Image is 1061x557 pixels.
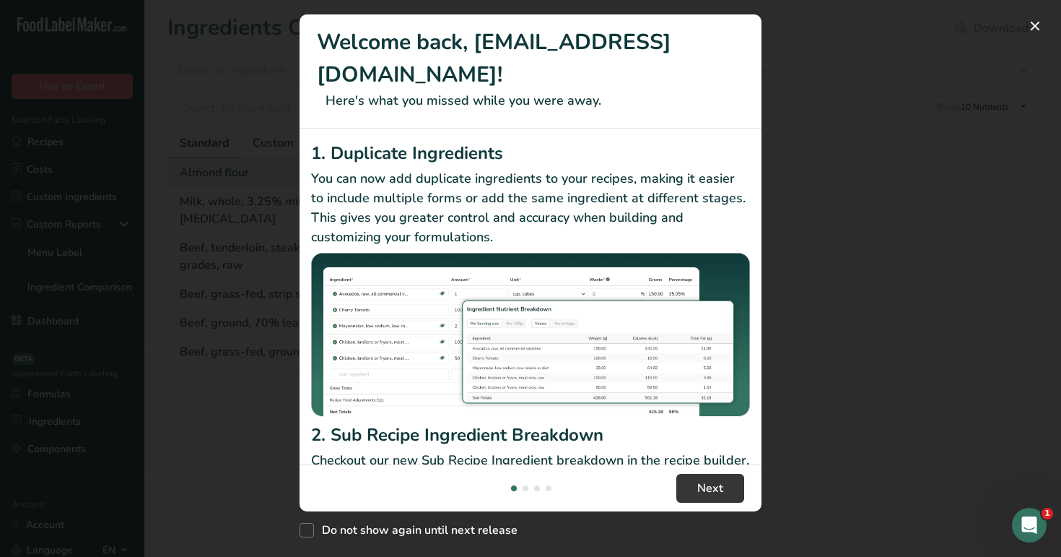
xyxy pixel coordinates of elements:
h2: 2. Sub Recipe Ingredient Breakdown [311,422,750,448]
p: You can now add duplicate ingredients to your recipes, making it easier to include multiple forms... [311,169,750,247]
img: Duplicate Ingredients [311,253,750,417]
span: 1 [1042,508,1053,519]
p: Checkout our new Sub Recipe Ingredient breakdown in the recipe builder. You can now see your Reci... [311,451,750,509]
p: Here's what you missed while you were away. [317,91,744,111]
span: Next [697,480,723,497]
span: Do not show again until next release [314,523,518,537]
iframe: Intercom live chat [1012,508,1047,543]
button: Next [676,474,744,503]
h2: 1. Duplicate Ingredients [311,140,750,166]
h1: Welcome back, [EMAIL_ADDRESS][DOMAIN_NAME]! [317,26,744,91]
